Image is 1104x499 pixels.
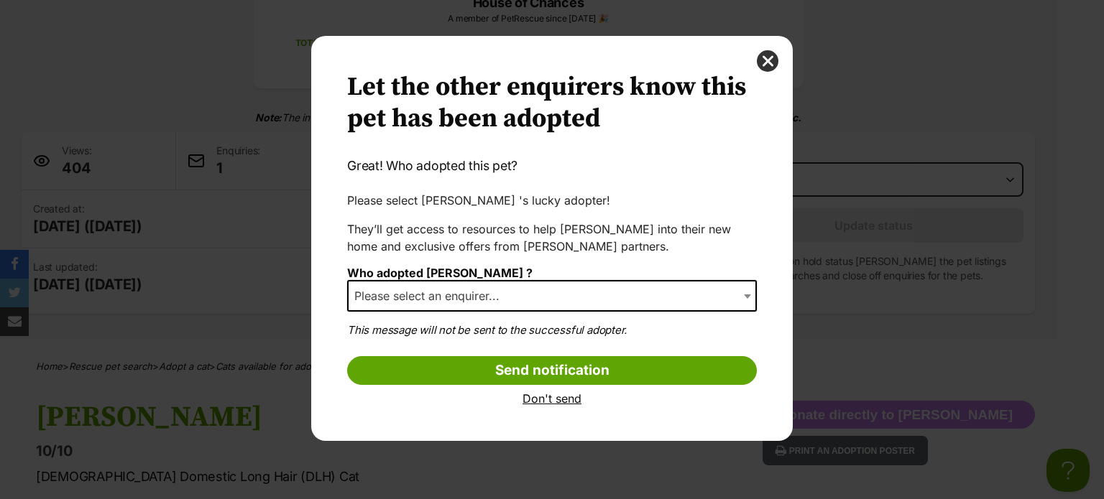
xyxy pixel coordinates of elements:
[347,392,757,405] a: Don't send
[347,280,757,312] span: Please select an enquirer...
[757,50,778,72] button: close
[347,266,533,280] label: Who adopted [PERSON_NAME] ?
[347,356,757,385] input: Send notification
[347,220,757,255] p: They’ll get access to resources to help [PERSON_NAME] into their new home and exclusive offers fr...
[347,157,757,175] p: Great! Who adopted this pet?
[347,322,757,339] p: This message will not be sent to the successful adopter.
[347,192,757,209] p: Please select [PERSON_NAME] 's lucky adopter!
[347,72,757,135] h2: Let the other enquirers know this pet has been adopted
[349,286,514,306] span: Please select an enquirer...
